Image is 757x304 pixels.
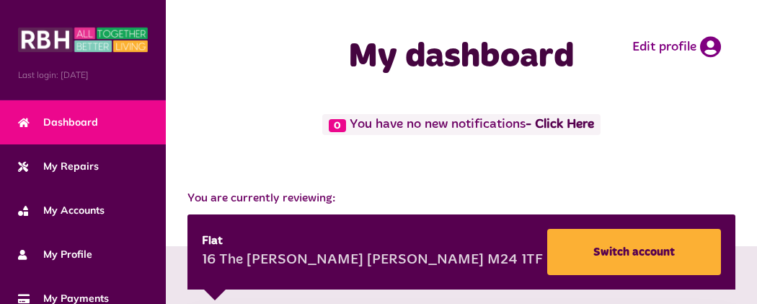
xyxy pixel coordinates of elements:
[18,247,92,262] span: My Profile
[18,25,148,54] img: MyRBH
[234,36,689,78] h1: My dashboard
[329,119,346,132] span: 0
[18,203,105,218] span: My Accounts
[202,233,543,250] div: Flat
[632,36,721,58] a: Edit profile
[18,159,99,174] span: My Repairs
[18,115,98,130] span: Dashboard
[526,118,594,131] a: - Click Here
[18,69,148,82] span: Last login: [DATE]
[322,114,600,135] span: You have no new notifications
[187,190,735,207] span: You are currently reviewing:
[202,250,543,272] div: 16 The [PERSON_NAME] [PERSON_NAME] M24 1TF
[547,229,721,275] a: Switch account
